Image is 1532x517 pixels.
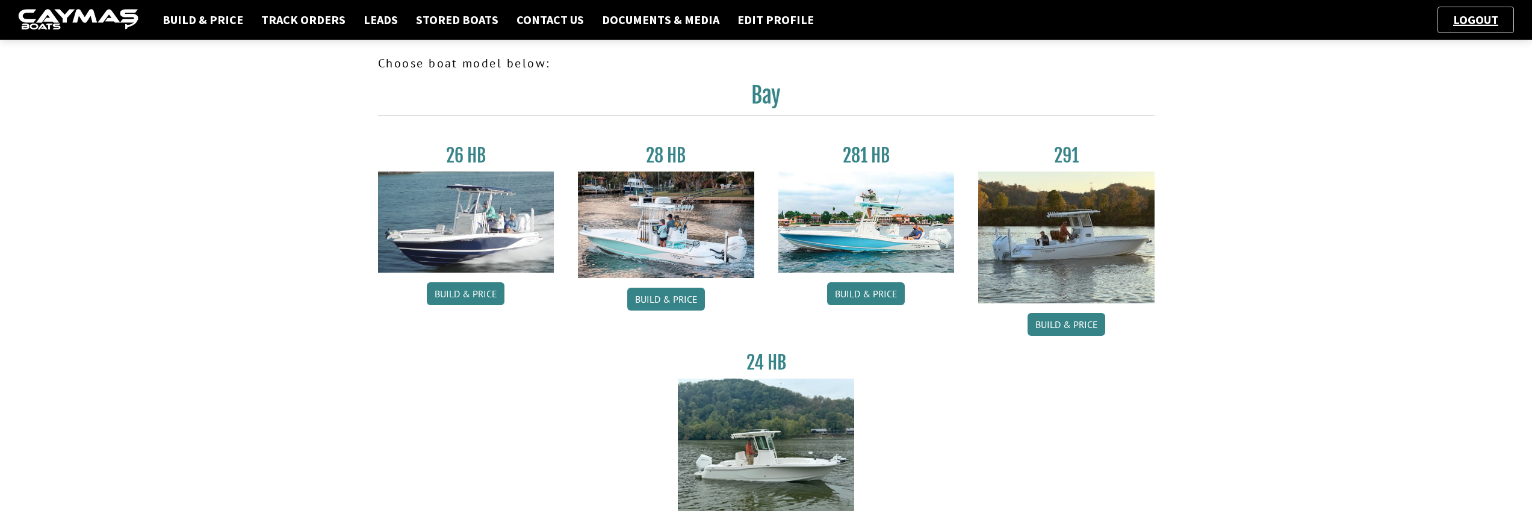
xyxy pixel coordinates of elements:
[627,288,705,311] a: Build & Price
[827,282,905,305] a: Build & Price
[731,12,820,28] a: Edit Profile
[378,144,554,167] h3: 26 HB
[978,144,1155,167] h3: 291
[1028,313,1105,336] a: Build & Price
[578,172,754,278] img: 28_hb_thumbnail_for_caymas_connect.jpg
[578,144,754,167] h3: 28 HB
[778,144,955,167] h3: 281 HB
[378,54,1155,72] p: Choose boat model below:
[678,351,854,374] h3: 24 HB
[378,82,1155,116] h2: Bay
[255,12,352,28] a: Track Orders
[410,12,504,28] a: Stored Boats
[1447,12,1504,27] a: Logout
[427,282,504,305] a: Build & Price
[18,9,138,31] img: caymas-dealer-connect-2ed40d3bc7270c1d8d7ffb4b79bf05adc795679939227970def78ec6f6c03838.gif
[358,12,404,28] a: Leads
[978,172,1155,303] img: 291_Thumbnail.jpg
[378,172,554,273] img: 26_new_photo_resized.jpg
[678,379,854,510] img: 24_HB_thumbnail.jpg
[596,12,725,28] a: Documents & Media
[157,12,249,28] a: Build & Price
[510,12,590,28] a: Contact Us
[778,172,955,273] img: 28-hb-twin.jpg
